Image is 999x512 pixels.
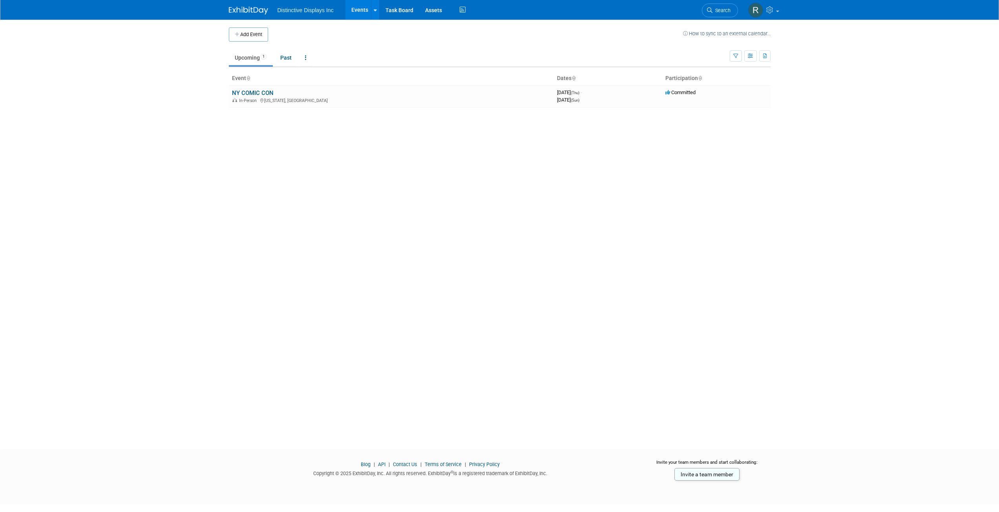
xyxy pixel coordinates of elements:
span: | [418,461,424,467]
th: Dates [554,72,662,85]
span: - [581,89,582,95]
a: Privacy Policy [469,461,500,467]
span: [DATE] [557,97,579,103]
img: ExhibitDay [229,7,268,15]
a: Invite a team member [674,468,740,481]
span: | [372,461,377,467]
a: Terms of Service [425,461,462,467]
a: Sort by Participation Type [698,75,702,81]
img: ROBERT SARDIS [748,3,763,18]
a: NY COMIC CON [232,89,274,97]
a: Blog [361,461,371,467]
a: Search [702,4,738,17]
th: Participation [662,72,771,85]
a: Past [274,50,298,65]
span: Distinctive Displays Inc [278,7,334,13]
a: How to sync to an external calendar... [683,31,771,36]
a: API [378,461,385,467]
span: Search [712,7,731,13]
div: [US_STATE], [GEOGRAPHIC_DATA] [232,97,551,103]
th: Event [229,72,554,85]
img: In-Person Event [232,98,237,102]
span: Committed [665,89,696,95]
a: Upcoming1 [229,50,273,65]
a: Sort by Event Name [246,75,250,81]
div: Copyright © 2025 ExhibitDay, Inc. All rights reserved. ExhibitDay is a registered trademark of Ex... [229,468,632,477]
span: In-Person [239,98,259,103]
span: | [463,461,468,467]
span: 1 [260,54,267,60]
span: (Thu) [571,91,579,95]
div: Invite your team members and start collaborating: [644,459,771,471]
sup: ® [451,470,453,474]
span: [DATE] [557,89,582,95]
a: Contact Us [393,461,417,467]
button: Add Event [229,27,268,42]
a: Sort by Start Date [572,75,575,81]
span: | [387,461,392,467]
span: (Sun) [571,98,579,102]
